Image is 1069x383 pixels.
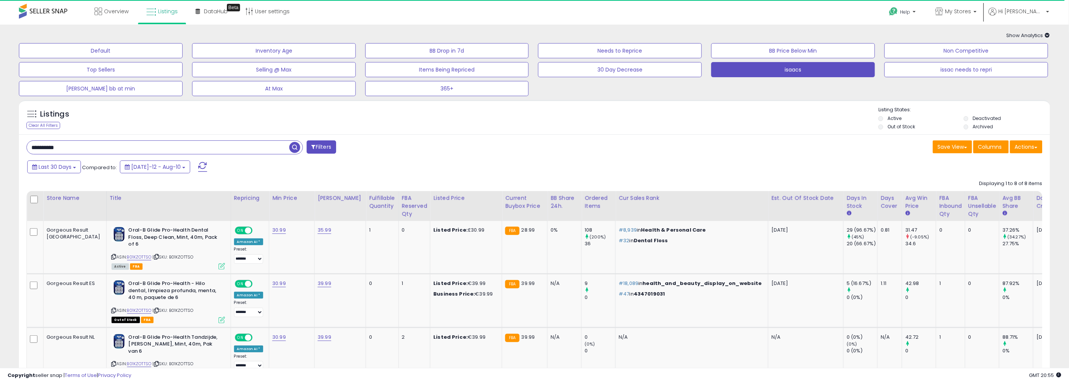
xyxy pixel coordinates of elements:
[152,307,193,313] span: | SKU: B01KZOTTSO
[505,194,544,210] div: Current Buybox Price
[521,226,535,234] span: 28.99
[318,280,331,287] a: 39.99
[979,180,1043,187] div: Displaying 1 to 8 of 8 items
[98,372,131,379] a: Privacy Policy
[551,227,576,234] div: 0%
[112,334,127,349] img: 412et2JN2AL._SL40_.jpg
[619,334,762,341] div: N/A
[1002,294,1033,301] div: 0%
[911,234,929,240] small: (-9.05%)
[643,280,762,287] span: health_and_beauty_display_on_website
[369,194,395,210] div: Fulfillable Quantity
[847,210,851,217] small: Days In Stock.
[847,341,857,347] small: (0%)
[945,8,971,15] span: My Stores
[590,234,606,240] small: (200%)
[585,227,615,234] div: 108
[939,334,959,341] div: 1
[402,334,425,341] div: 2
[968,194,996,218] div: FBA Unsellable Qty
[19,81,183,96] button: [PERSON_NAME] bb at min
[847,294,877,301] div: 0 (0%)
[978,143,1002,151] span: Columns
[112,280,225,322] div: ASIN:
[112,227,225,269] div: ASIN:
[1036,334,1067,341] div: [DATE]
[127,361,152,367] a: B01KZOTTSO
[112,227,127,242] img: 412et2JN2AL._SL40_.jpg
[127,254,152,260] a: B01KZOTTSO
[152,361,193,367] span: | SKU: B01KZOTTSO
[973,123,993,130] label: Archived
[1002,210,1007,217] small: Avg BB Share.
[1029,372,1061,379] span: 2025-09-10 20:55 GMT
[1002,240,1033,247] div: 27.75%
[433,334,496,341] div: €39.99
[619,227,762,234] p: in
[251,227,263,234] span: OFF
[881,334,896,341] div: N/A
[634,290,665,297] span: 4347019031
[905,227,936,234] div: 31.47
[711,62,875,77] button: isaacs
[887,123,915,130] label: Out of Stock
[711,43,875,58] button: BB Price Below Min
[1036,227,1067,234] div: [DATE]
[236,227,245,234] span: ON
[433,280,468,287] b: Listed Price:
[8,372,35,379] strong: Copyright
[236,334,245,341] span: ON
[968,280,994,287] div: 0
[130,263,143,270] span: FBA
[47,194,103,202] div: Store Name
[1036,280,1067,287] div: [DATE]
[402,194,427,218] div: FBA Reserved Qty
[881,227,896,234] div: 0.81
[112,263,129,270] span: All listings currently available for purchase on Amazon
[619,226,637,234] span: #8,939
[881,280,896,287] div: 1.11
[619,237,629,244] span: #32
[82,164,117,171] span: Compared to:
[771,280,838,287] p: [DATE]
[889,7,898,16] i: Get Help
[234,354,264,371] div: Preset:
[26,122,60,129] div: Clear All Filters
[234,194,266,202] div: Repricing
[365,81,529,96] button: 365+
[887,115,901,121] label: Active
[551,194,578,210] div: BB Share 24h.
[433,280,496,287] div: €39.99
[968,227,994,234] div: 0
[129,280,220,303] b: Oral-B Glide Pro-Health - Hilo dental, limpieza profunda, menta, 40 m, paquete de 6
[39,163,71,171] span: Last 30 Days
[973,140,1009,153] button: Columns
[433,333,468,341] b: Listed Price:
[112,280,127,295] img: 412et2JN2AL._SL40_.jpg
[905,334,936,341] div: 42.72
[318,194,363,202] div: [PERSON_NAME]
[999,8,1044,15] span: Hi [PERSON_NAME]
[152,254,193,260] span: | SKU: B01KZOTTSO
[1008,234,1026,240] small: (34.27%)
[619,194,765,202] div: Cur Sales Rank
[8,372,131,379] div: seller snap | |
[538,43,702,58] button: Needs to Reprice
[234,247,264,264] div: Preset:
[129,334,220,357] b: Oral-B Glide Pro-Health Tandzijde, [PERSON_NAME], Mint, 40m, Pak van 6
[1002,280,1033,287] div: 87.92%
[369,334,393,341] div: 0
[505,280,519,288] small: FBA
[19,62,183,77] button: Top Sellers
[505,334,519,342] small: FBA
[141,317,154,323] span: FBA
[973,115,1001,121] label: Deactivated
[884,43,1048,58] button: Non Competitive
[619,290,629,297] span: #47
[881,194,899,210] div: Days Cover
[619,280,762,287] p: in
[1002,347,1033,354] div: 0%
[900,9,911,15] span: Help
[47,227,101,240] div: Gorgeous Result [GEOGRAPHIC_DATA]
[585,341,595,347] small: (0%)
